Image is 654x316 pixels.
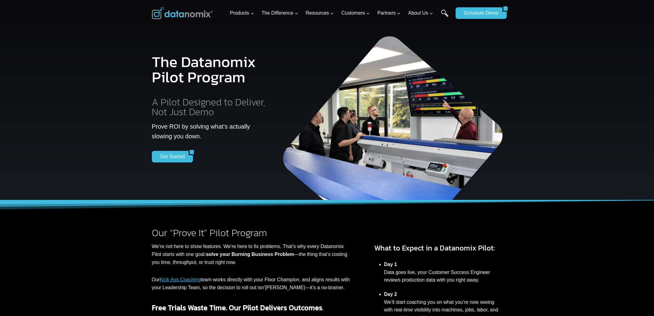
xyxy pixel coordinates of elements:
[279,30,508,200] img: The Datanomix Production Monitoring Pilot Program
[152,276,350,291] p: Our team works directly with your Floor Champion, and aligns results with your Leadership Team, s...
[152,151,189,162] a: Get Started
[206,252,294,257] strong: solve your Burning Business Problem
[261,9,298,17] span: The Difference
[152,122,270,141] p: Prove ROI by solving what’s actually slowing you down.
[152,7,213,19] img: Datanomix
[160,277,201,282] a: Kick-Ass Coaching
[384,292,397,297] strong: Day 2
[152,302,322,313] strong: Free Trials Waste Time. Our Pilot Delivers Outcomes
[441,9,449,23] a: Search
[408,9,433,17] span: About Us
[377,9,400,17] span: Partners
[152,302,350,313] h3: .
[341,9,370,17] span: Customers
[384,257,502,287] li: Data goes live, your Customer Success Engineer reviews production data with you right away.
[152,243,350,266] p: We’re not here to show features. We’re here to fix problems. That’s why every Datanomix Pilot sta...
[456,7,502,19] a: Schedule Demo
[227,3,453,23] nav: Primary Navigation
[384,262,397,267] strong: Day 1
[152,228,350,238] h2: Our “Prove It” Pilot Program
[152,97,270,117] h2: A Pilot Designed to Deliver, Not Just Demo
[306,9,334,17] span: Resources
[374,243,502,254] h3: What to Expect in a Datanomix Pilot:
[230,9,254,17] span: Products
[152,49,270,90] h1: The Datanomix Pilot Program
